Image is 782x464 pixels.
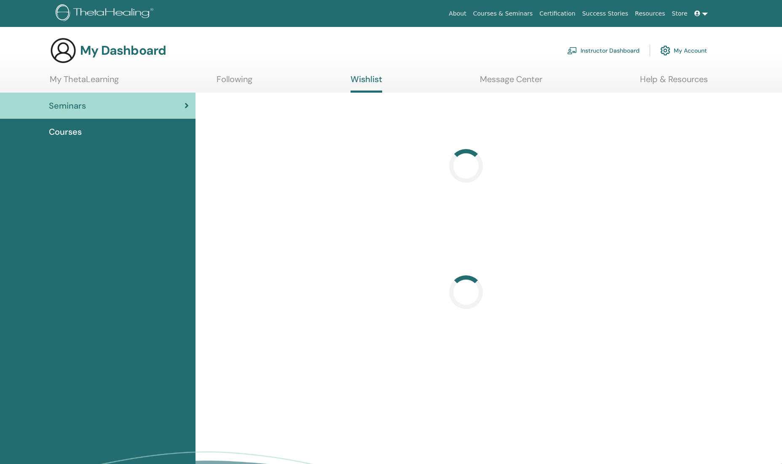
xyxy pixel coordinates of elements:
[49,99,86,112] span: Seminars
[567,41,640,60] a: Instructor Dashboard
[50,74,119,91] a: My ThetaLearning
[567,47,577,54] img: chalkboard-teacher.svg
[536,6,578,21] a: Certification
[660,43,670,58] img: cog.svg
[217,74,252,91] a: Following
[660,41,707,60] a: My Account
[579,6,632,21] a: Success Stories
[351,74,382,93] a: Wishlist
[640,74,708,91] a: Help & Resources
[470,6,536,21] a: Courses & Seminars
[56,4,156,23] img: logo.png
[80,43,166,58] h3: My Dashboard
[480,74,542,91] a: Message Center
[50,37,77,64] img: generic-user-icon.jpg
[669,6,691,21] a: Store
[49,125,82,138] span: Courses
[445,6,469,21] a: About
[632,6,669,21] a: Resources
